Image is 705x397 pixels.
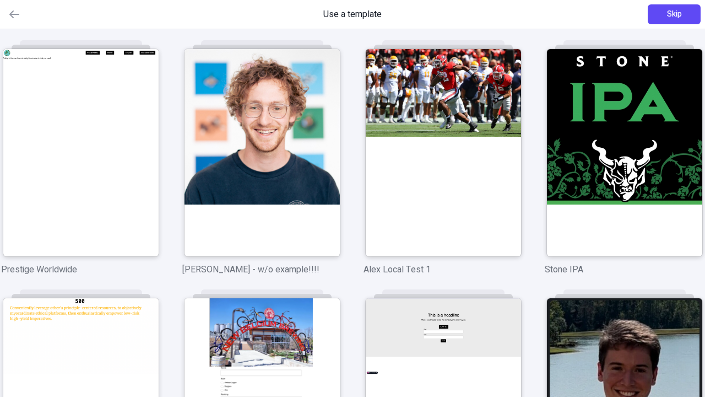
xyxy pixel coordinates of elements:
button: Skip [648,4,701,24]
span: Skip [667,8,682,20]
p: [PERSON_NAME] - w/o example!!!! [182,263,341,276]
span: Use a template [323,8,382,21]
p: Stone IPA [545,263,704,276]
p: Alex Local Test 1 [364,263,523,276]
p: Prestige Worldwide [1,263,160,276]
